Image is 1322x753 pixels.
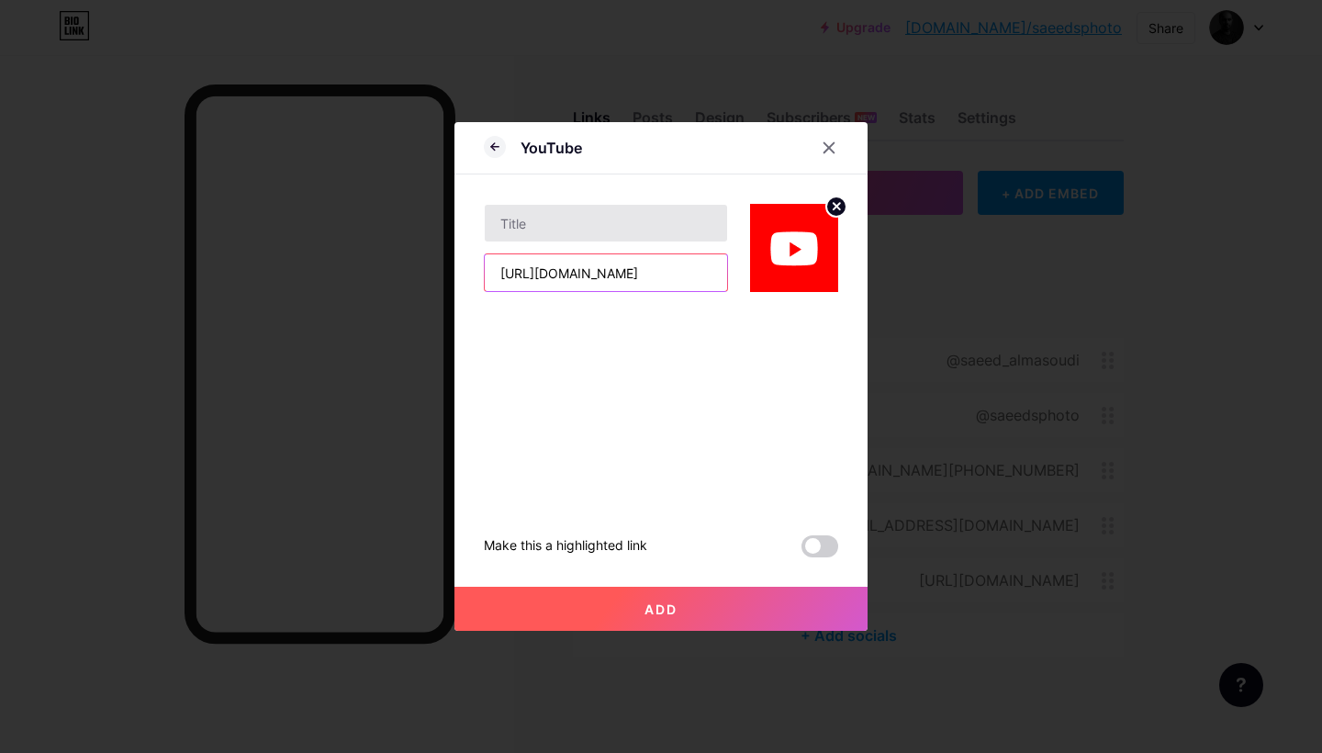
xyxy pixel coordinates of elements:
input: Title [485,205,727,242]
img: link_thumbnail [750,204,838,292]
span: Add [644,601,678,617]
div: Make this a highlighted link [484,535,647,557]
input: URL [485,254,727,291]
button: Add [454,587,868,631]
div: YouTube [521,137,582,159]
